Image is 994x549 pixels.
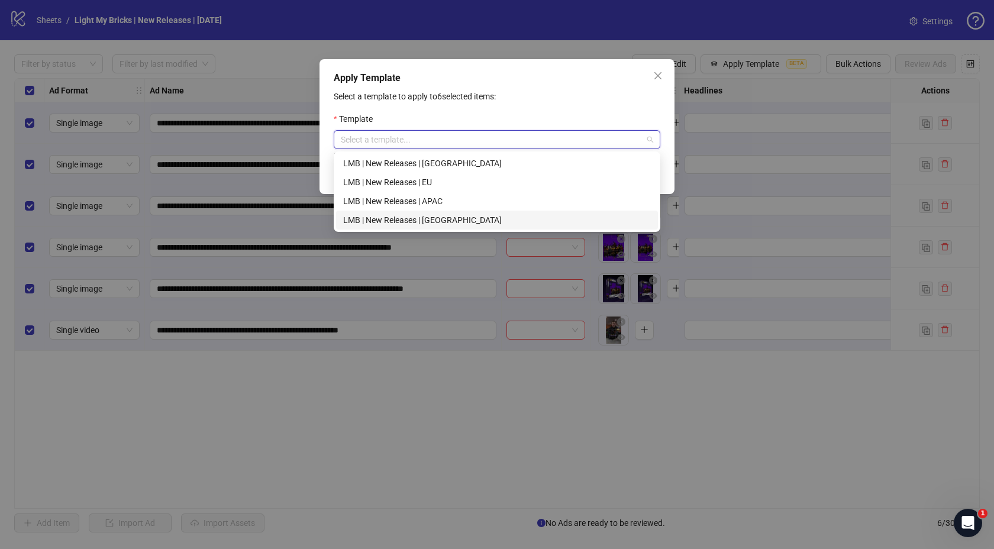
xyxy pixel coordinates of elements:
[334,112,380,125] label: Template
[334,90,660,103] p: Select a template to apply to 6 selected items:
[336,192,658,211] div: LMB | New Releases | APAC
[343,195,651,208] div: LMB | New Releases | APAC
[343,214,651,227] div: LMB | New Releases | [GEOGRAPHIC_DATA]
[653,71,663,80] span: close
[343,176,651,189] div: LMB | New Releases | EU
[648,66,667,85] button: Close
[954,509,982,537] iframe: Intercom live chat
[336,211,658,230] div: LMB | New Releases | USA
[336,154,658,173] div: LMB | New Releases | UK
[978,509,987,518] span: 1
[334,71,660,85] div: Apply Template
[336,173,658,192] div: LMB | New Releases | EU
[334,149,660,162] div: Select a template to apply
[343,157,651,170] div: LMB | New Releases | [GEOGRAPHIC_DATA]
